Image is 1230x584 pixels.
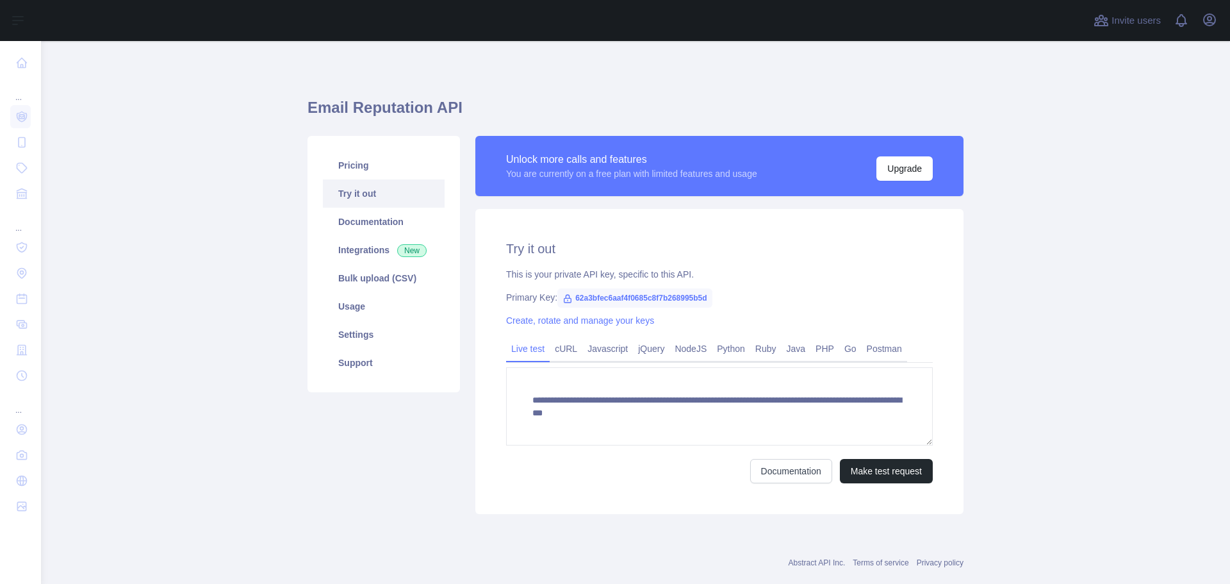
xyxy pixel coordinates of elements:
a: Try it out [323,179,445,208]
a: Javascript [582,338,633,359]
a: jQuery [633,338,669,359]
div: This is your private API key, specific to this API. [506,268,933,281]
button: Upgrade [876,156,933,181]
div: ... [10,77,31,103]
a: Integrations New [323,236,445,264]
a: Ruby [750,338,782,359]
h2: Try it out [506,240,933,258]
div: Primary Key: [506,291,933,304]
div: You are currently on a free plan with limited features and usage [506,167,757,180]
a: cURL [550,338,582,359]
a: Bulk upload (CSV) [323,264,445,292]
a: NodeJS [669,338,712,359]
span: New [397,244,427,257]
a: Abstract API Inc. [789,558,846,567]
button: Make test request [840,459,933,483]
a: Documentation [323,208,445,236]
button: Invite users [1091,10,1163,31]
span: 62a3bfec6aaf4f0685c8f7b268995b5d [557,288,712,308]
div: Unlock more calls and features [506,152,757,167]
a: Live test [506,338,550,359]
a: Documentation [750,459,832,483]
a: Privacy policy [917,558,963,567]
a: Java [782,338,811,359]
a: Postman [862,338,907,359]
a: Python [712,338,750,359]
a: Go [839,338,862,359]
a: Pricing [323,151,445,179]
a: Usage [323,292,445,321]
div: ... [10,208,31,233]
a: PHP [810,338,839,359]
a: Create, rotate and manage your keys [506,315,654,326]
h1: Email Reputation API [307,97,963,128]
a: Terms of service [853,558,908,567]
span: Invite users [1111,13,1161,28]
a: Settings [323,321,445,349]
div: ... [10,390,31,415]
a: Support [323,349,445,377]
